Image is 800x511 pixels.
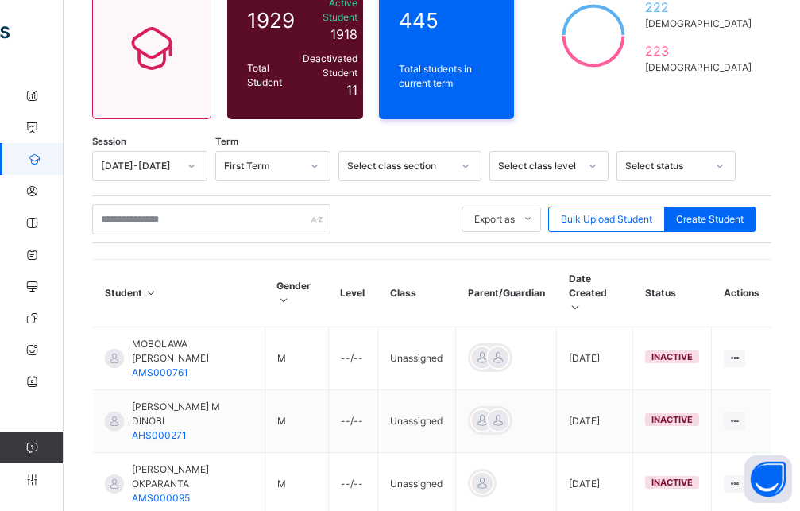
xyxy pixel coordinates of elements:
td: [DATE] [557,390,633,453]
th: Class [378,260,456,327]
td: M [265,327,328,390]
div: First Term [224,159,301,173]
span: [PERSON_NAME] M DINOBI [132,400,253,428]
span: inactive [651,477,693,488]
span: 223 [645,41,752,60]
span: inactive [651,414,693,425]
th: Status [633,260,712,327]
span: [DEMOGRAPHIC_DATA] [645,60,752,75]
th: Parent/Guardian [456,260,557,327]
th: Level [328,260,377,327]
td: M [265,390,328,453]
div: Select class level [498,159,579,173]
i: Sort in Ascending Order [569,301,582,313]
span: Bulk Upload Student [561,212,652,226]
span: AMS000095 [132,492,190,504]
i: Sort in Ascending Order [276,294,290,306]
span: Export as [474,212,515,226]
span: AHS000271 [132,429,187,441]
td: Unassigned [378,390,456,453]
span: [DEMOGRAPHIC_DATA] [645,17,752,31]
span: 11 [346,82,357,98]
span: AMS000761 [132,366,188,378]
span: Deactivated Student [303,52,357,80]
span: 1918 [330,26,357,42]
th: Actions [712,260,771,327]
div: Select class section [347,159,452,173]
th: Student [93,260,265,327]
span: Total students in current term [399,62,495,91]
i: Sort in Ascending Order [145,287,158,299]
span: MOBOLAWA [PERSON_NAME] [132,337,253,366]
span: [PERSON_NAME] OKPARANTA [132,463,253,491]
td: Unassigned [378,327,456,390]
span: Create Student [676,212,744,226]
span: 445 [399,5,495,36]
td: --/-- [328,327,377,390]
td: [DATE] [557,327,633,390]
span: 1929 [247,5,295,36]
div: Total Student [243,57,299,94]
button: Open asap [744,455,792,503]
th: Gender [265,260,328,327]
span: Term [215,135,238,149]
td: --/-- [328,390,377,453]
th: Date Created [557,260,633,327]
div: [DATE]-[DATE] [101,159,178,173]
span: Session [92,135,126,149]
span: inactive [651,351,693,362]
div: Select status [625,159,706,173]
